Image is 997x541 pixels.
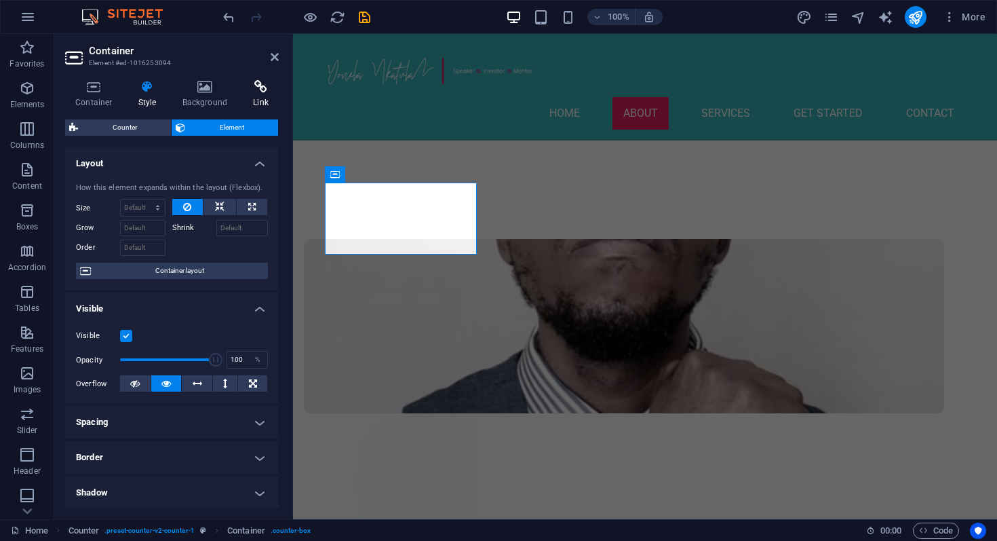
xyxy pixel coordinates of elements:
[65,441,279,474] h4: Border
[11,523,48,539] a: Click to cancel selection. Double-click to open Pages
[76,356,120,364] label: Opacity
[65,119,171,136] button: Counter
[69,523,100,539] span: Click to select. Double-click to edit
[907,10,923,25] i: Publish
[919,523,953,539] span: Code
[851,9,867,25] button: navigator
[16,221,39,232] p: Boxes
[17,425,38,436] p: Slider
[943,10,985,24] span: More
[14,466,41,477] p: Header
[69,523,311,539] nav: breadcrumb
[866,523,902,539] h6: Session time
[76,328,120,344] label: Visible
[172,220,216,236] label: Shrink
[65,406,279,439] h4: Spacing
[82,119,167,136] span: Counter
[823,9,840,25] button: pages
[227,523,265,539] span: Click to select. Double-click to edit
[89,57,252,69] h3: Element #ed-1016253094
[9,58,44,69] p: Favorites
[880,523,901,539] span: 00 00
[128,80,172,109] h4: Style
[905,6,926,28] button: publish
[65,293,279,317] h4: Visible
[796,9,813,25] button: design
[293,34,997,519] iframe: To enrich screen reader interactions, please activate Accessibility in Grammarly extension settings
[913,523,959,539] button: Code
[12,181,42,191] p: Content
[823,10,839,25] i: Pages (Ctrl+Alt+S)
[970,523,986,539] button: Usercentrics
[11,343,43,354] p: Features
[8,262,46,273] p: Accordion
[76,263,268,279] button: Container layout
[76,220,120,236] label: Grow
[104,523,195,539] span: . preset-counter-v2-counter-1
[200,527,206,534] i: This element is a customizable preset
[65,477,279,509] h4: Shadow
[76,376,120,392] label: Overflow
[76,240,120,256] label: Order
[65,147,279,172] h4: Layout
[95,263,264,279] span: Container layout
[248,352,267,368] div: %
[120,240,165,256] input: Default
[243,80,279,109] h4: Link
[216,220,269,236] input: Default
[120,220,165,236] input: Default
[172,119,278,136] button: Element
[76,183,268,194] div: How this element expands within the layout (Flexbox).
[890,525,892,536] span: :
[271,523,311,539] span: . counter-box
[14,384,41,395] p: Images
[851,10,866,25] i: Navigator
[878,10,893,25] i: AI Writer
[878,9,894,25] button: text_generator
[937,6,991,28] button: More
[10,140,44,151] p: Columns
[189,119,274,136] span: Element
[172,80,243,109] h4: Background
[76,204,120,212] label: Size
[15,303,39,314] p: Tables
[89,45,279,57] h2: Container
[796,10,812,25] i: Design (Ctrl+Alt+Y)
[10,99,45,110] p: Elements
[65,80,128,109] h4: Container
